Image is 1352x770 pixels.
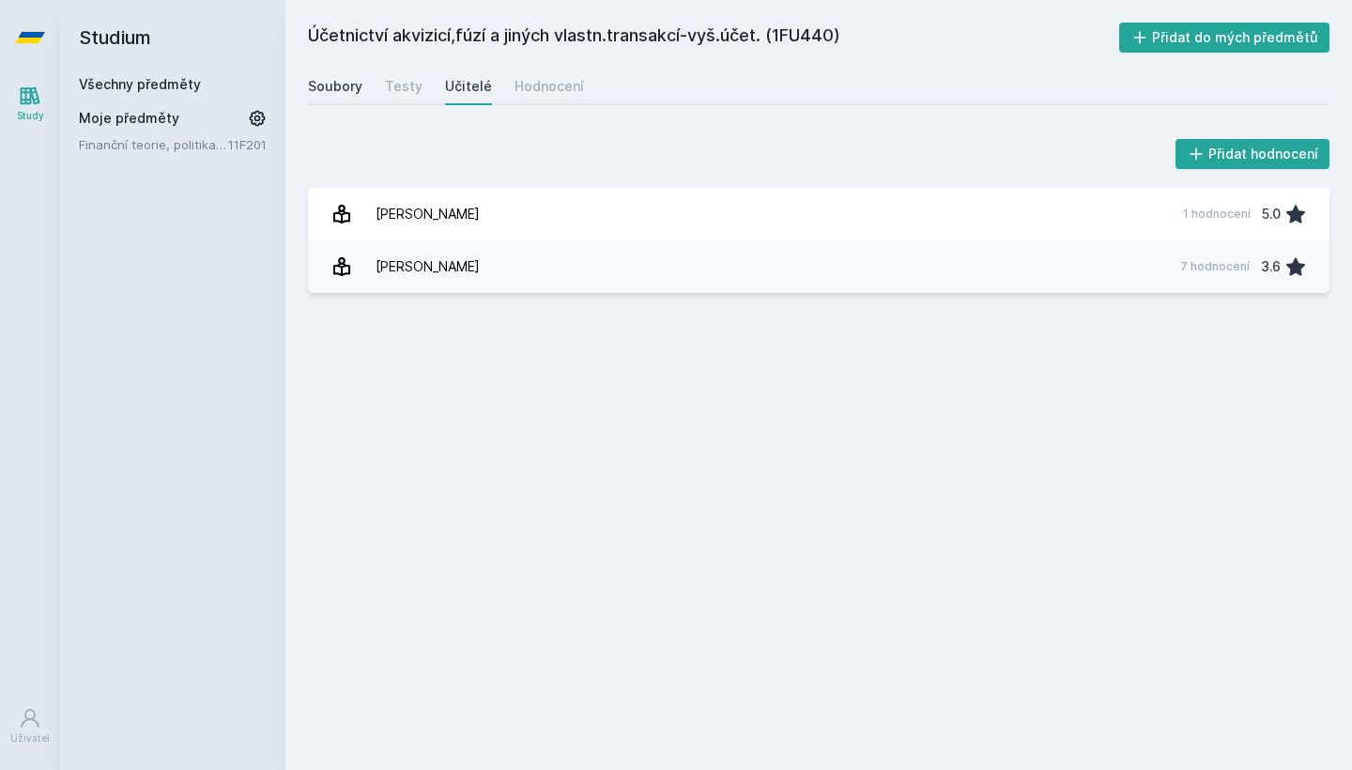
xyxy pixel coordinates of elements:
div: Study [17,109,44,123]
a: [PERSON_NAME] 1 hodnocení 5.0 [308,188,1329,240]
div: 7 hodnocení [1180,259,1250,274]
div: [PERSON_NAME] [376,195,480,233]
a: Hodnocení [515,68,584,105]
div: Učitelé [445,77,492,96]
div: 1 hodnocení [1183,207,1251,222]
div: [PERSON_NAME] [376,248,480,285]
a: Všechny předměty [79,76,201,92]
a: Uživatel [4,698,56,755]
div: Testy [385,77,422,96]
div: Uživatel [10,731,50,746]
a: 11F201 [228,137,267,152]
div: 5.0 [1262,195,1281,233]
h2: Účetnictví akvizicí,fúzí a jiných vlastn.transakcí-vyš.účet. (1FU440) [308,23,1119,53]
div: Hodnocení [515,77,584,96]
a: Testy [385,68,422,105]
button: Přidat hodnocení [1175,139,1330,169]
a: Finanční teorie, politika a instituce [79,135,228,154]
a: Study [4,75,56,132]
div: Soubory [308,77,362,96]
button: Přidat do mých předmětů [1119,23,1330,53]
a: Soubory [308,68,362,105]
span: Moje předměty [79,109,179,128]
a: [PERSON_NAME] 7 hodnocení 3.6 [308,240,1329,293]
a: Učitelé [445,68,492,105]
div: 3.6 [1261,248,1281,285]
